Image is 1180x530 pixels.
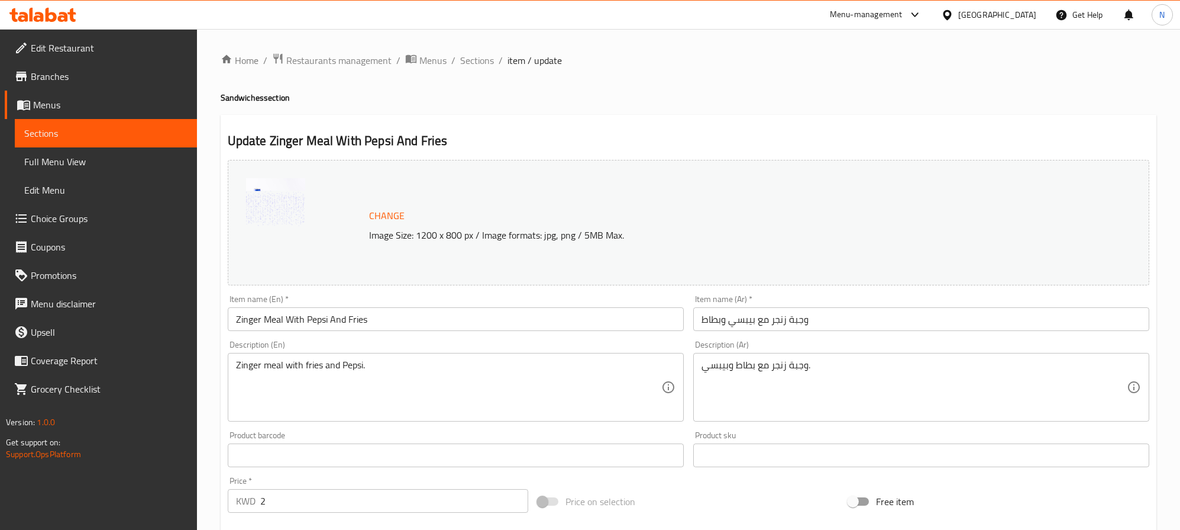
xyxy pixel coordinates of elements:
[31,297,187,311] span: Menu disclaimer
[5,261,197,290] a: Promotions
[958,8,1036,21] div: [GEOGRAPHIC_DATA]
[396,53,400,68] li: /
[5,204,197,233] a: Choice Groups
[31,268,187,282] span: Promotions
[5,318,197,346] a: Upsell
[5,91,197,119] a: Menus
[6,447,81,462] a: Support.OpsPlatform
[507,53,562,68] span: item / update
[260,489,529,513] input: Please enter price
[693,444,1149,467] input: Please enter product sku
[6,415,35,430] span: Version:
[565,494,635,509] span: Price on selection
[263,53,267,68] li: /
[701,359,1127,416] textarea: وجبة زنجر مع بطاط وبيبسي.
[6,435,60,450] span: Get support on:
[246,178,305,237] img: %D9%88%D8%AC%D8%A8%D8%A9_%D8%B2%D9%86%D8%AC%D8%B1_%D9%85%D8%B9_%D8%A8%D8%B7%D8%A7%D8%B7_%D9%88%D8...
[286,53,392,68] span: Restaurants management
[5,375,197,403] a: Grocery Checklist
[221,92,1156,104] h4: Sandwiches section
[33,98,187,112] span: Menus
[24,155,187,169] span: Full Menu View
[5,34,197,62] a: Edit Restaurant
[405,53,447,68] a: Menus
[31,41,187,55] span: Edit Restaurant
[15,176,197,204] a: Edit Menu
[693,307,1149,331] input: Enter name Ar
[236,359,661,416] textarea: Zinger meal with fries and Pepsi.
[228,444,684,467] input: Please enter product barcode
[221,53,1156,68] nav: breadcrumb
[272,53,392,68] a: Restaurants management
[31,211,187,226] span: Choice Groups
[221,53,258,68] a: Home
[5,290,197,318] a: Menu disclaimer
[369,207,405,224] span: Change
[15,119,197,147] a: Sections
[830,8,903,22] div: Menu-management
[31,69,187,83] span: Branches
[31,325,187,339] span: Upsell
[1159,8,1165,21] span: N
[5,233,197,261] a: Coupons
[31,382,187,396] span: Grocery Checklist
[31,240,187,254] span: Coupons
[451,53,455,68] li: /
[460,53,494,68] a: Sections
[236,494,256,508] p: KWD
[31,354,187,368] span: Coverage Report
[364,228,1028,242] p: Image Size: 1200 x 800 px / Image formats: jpg, png / 5MB Max.
[228,307,684,331] input: Enter name En
[37,415,55,430] span: 1.0.0
[419,53,447,68] span: Menus
[499,53,503,68] li: /
[24,126,187,140] span: Sections
[5,346,197,375] a: Coverage Report
[5,62,197,91] a: Branches
[228,132,1149,150] h2: Update Zinger Meal With Pepsi And Fries
[15,147,197,176] a: Full Menu View
[364,204,409,228] button: Change
[24,183,187,197] span: Edit Menu
[876,494,914,509] span: Free item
